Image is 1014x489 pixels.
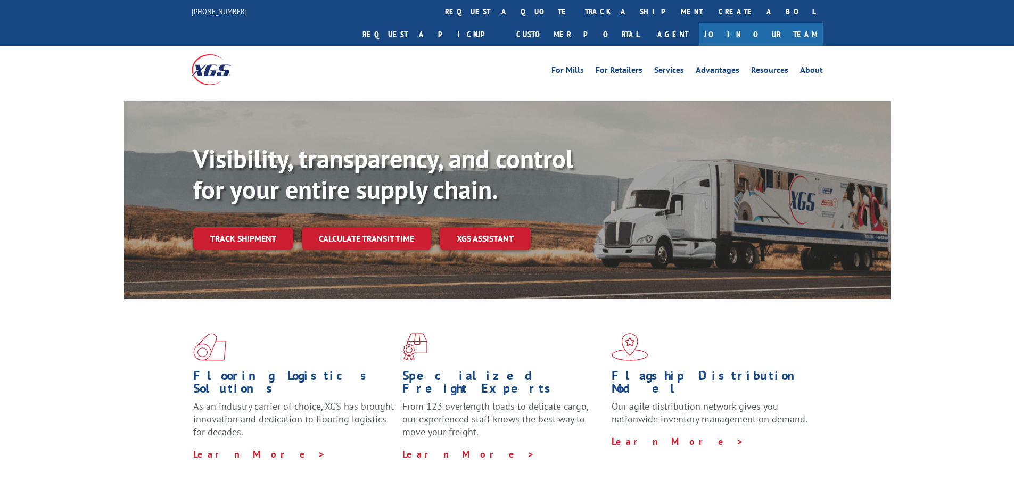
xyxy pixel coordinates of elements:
a: Advantages [696,66,739,78]
a: About [800,66,823,78]
img: xgs-icon-focused-on-flooring-red [402,333,427,361]
img: xgs-icon-flagship-distribution-model-red [612,333,648,361]
img: xgs-icon-total-supply-chain-intelligence-red [193,333,226,361]
a: Request a pickup [355,23,508,46]
span: As an industry carrier of choice, XGS has brought innovation and dedication to flooring logistics... [193,400,394,438]
a: Learn More > [193,448,326,460]
a: XGS ASSISTANT [440,227,531,250]
a: Learn More > [612,435,744,447]
a: Calculate transit time [302,227,431,250]
span: Our agile distribution network gives you nationwide inventory management on demand. [612,400,807,425]
a: For Mills [551,66,584,78]
p: From 123 overlength loads to delicate cargo, our experienced staff knows the best way to move you... [402,400,604,447]
a: Learn More > [402,448,535,460]
a: Agent [647,23,699,46]
a: [PHONE_NUMBER] [192,6,247,16]
b: Visibility, transparency, and control for your entire supply chain. [193,142,573,206]
a: Track shipment [193,227,293,250]
a: Resources [751,66,788,78]
a: For Retailers [596,66,642,78]
a: Customer Portal [508,23,647,46]
h1: Specialized Freight Experts [402,369,604,400]
a: Join Our Team [699,23,823,46]
h1: Flagship Distribution Model [612,369,813,400]
h1: Flooring Logistics Solutions [193,369,394,400]
a: Services [654,66,684,78]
